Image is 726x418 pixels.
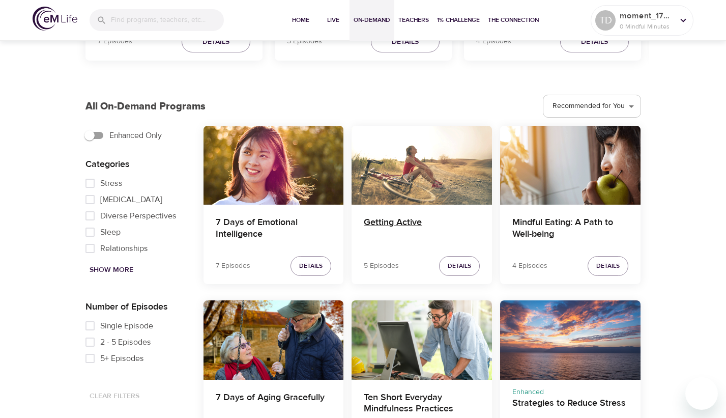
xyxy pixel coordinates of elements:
[288,15,313,25] span: Home
[500,126,641,205] button: Mindful Eating: A Path to Well-being
[85,99,206,114] p: All On-Demand Programs
[581,36,608,48] span: Details
[204,300,344,379] button: 7 Days of Aging Gracefully
[364,217,480,241] h4: Getting Active
[437,15,480,25] span: 1% Challenge
[321,15,345,25] span: Live
[85,300,187,314] p: Number of Episodes
[204,126,344,205] button: 7 Days of Emotional Intelligence
[354,15,390,25] span: On-Demand
[85,261,137,280] button: Show More
[287,36,322,47] p: 5 Episodes
[364,392,480,416] h4: Ten Short Everyday Mindfulness Practices
[488,15,539,25] span: The Connection
[595,10,616,31] div: TD
[216,217,332,241] h4: 7 Days of Emotional Intelligence
[291,256,331,276] button: Details
[500,300,641,379] button: Strategies to Reduce Stress
[620,10,674,22] p: moment_1756393310
[620,22,674,31] p: 0 Mindful Minutes
[202,36,229,48] span: Details
[352,300,492,379] button: Ten Short Everyday Mindfulness Practices
[371,31,440,53] button: Details
[100,177,123,189] span: Stress
[216,261,250,271] p: 7 Episodes
[100,320,153,332] span: Single Episode
[596,261,620,271] span: Details
[299,261,323,271] span: Details
[98,36,132,47] p: 7 Episodes
[111,9,224,31] input: Find programs, teachers, etc...
[216,392,332,416] h4: 7 Days of Aging Gracefully
[512,217,628,241] h4: Mindful Eating: A Path to Well-being
[512,261,547,271] p: 4 Episodes
[512,387,544,397] span: Enhanced
[398,15,429,25] span: Teachers
[476,36,511,47] p: 4 Episodes
[90,264,133,276] span: Show More
[439,256,480,276] button: Details
[100,193,162,206] span: [MEDICAL_DATA]
[33,7,77,31] img: logo
[685,377,718,410] iframe: Button to launch messaging window
[364,261,399,271] p: 5 Episodes
[352,126,492,205] button: Getting Active
[392,36,419,48] span: Details
[100,336,151,348] span: 2 - 5 Episodes
[448,261,471,271] span: Details
[85,157,187,171] p: Categories
[100,352,144,365] span: 5+ Episodes
[588,256,628,276] button: Details
[100,210,177,222] span: Diverse Perspectives
[100,226,121,238] span: Sleep
[100,242,148,255] span: Relationships
[109,129,162,142] span: Enhanced Only
[560,31,629,53] button: Details
[182,31,250,53] button: Details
